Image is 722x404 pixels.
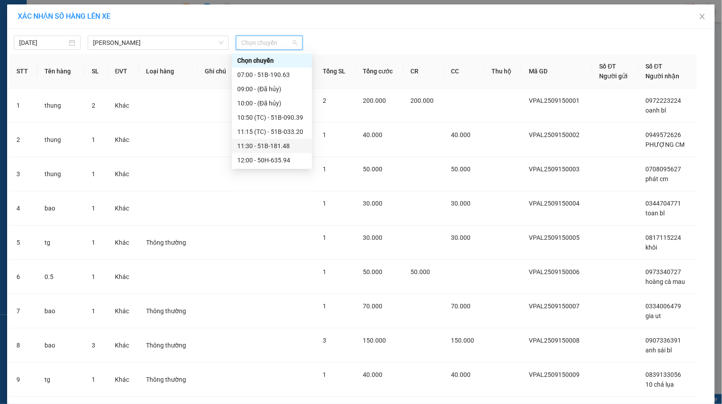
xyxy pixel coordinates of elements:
[529,268,580,275] span: VPAL2509150006
[646,97,681,104] span: 0972223224
[19,38,67,48] input: 15/09/2025
[139,328,198,363] td: Thông thường
[451,371,471,378] span: 40.000
[83,22,372,33] li: 26 Phó Cơ Điều, Phường 12
[451,166,471,173] span: 50.000
[9,294,37,328] td: 7
[410,97,434,104] span: 200.000
[9,89,37,123] td: 1
[323,200,326,207] span: 1
[108,89,138,123] td: Khác
[363,234,382,241] span: 30.000
[646,175,669,182] span: phát cm
[139,54,198,89] th: Loại hàng
[139,363,198,397] td: Thông thường
[37,89,85,123] td: thung
[451,200,471,207] span: 30.000
[108,123,138,157] td: Khác
[646,131,681,138] span: 0949572626
[108,328,138,363] td: Khác
[323,337,326,344] span: 3
[232,53,312,68] div: Chọn chuyến
[11,65,98,79] b: GỬI : VP An Lạc
[108,191,138,226] td: Khác
[316,54,356,89] th: Tổng SL
[646,347,672,354] span: anh sái bl
[237,113,307,122] div: 10:50 (TC) - 51B-090.39
[451,234,471,241] span: 30.000
[529,97,580,104] span: VPAL2509150001
[237,56,307,65] div: Chọn chuyến
[451,131,471,138] span: 40.000
[237,141,307,151] div: 11:30 - 51B-181.48
[363,337,386,344] span: 150.000
[363,371,382,378] span: 40.000
[37,260,85,294] td: 0.5
[600,63,617,70] span: Số ĐT
[237,155,307,165] div: 12:00 - 50H-635.94
[92,205,95,212] span: 1
[18,12,110,20] span: XÁC NHẬN SỐ HÀNG LÊN XE
[451,303,471,310] span: 70.000
[646,337,681,344] span: 0907336391
[529,166,580,173] span: VPAL2509150003
[37,226,85,260] td: tg
[92,102,95,109] span: 2
[363,131,382,138] span: 40.000
[646,107,666,114] span: oanh bl
[237,70,307,80] div: 07:00 - 51B-190.63
[646,381,674,388] span: 10 chả lụa
[444,54,485,89] th: CC
[522,54,592,89] th: Mã GD
[646,166,681,173] span: 0708095627
[37,54,85,89] th: Tên hàng
[529,234,580,241] span: VPAL2509150005
[451,337,475,344] span: 150.000
[37,363,85,397] td: tg
[237,84,307,94] div: 09:00 - (Đã hủy)
[92,170,95,178] span: 1
[37,157,85,191] td: thung
[646,141,685,148] span: PHƯỢNG CM
[37,294,85,328] td: bao
[410,268,430,275] span: 50.000
[9,328,37,363] td: 8
[92,376,95,383] span: 1
[108,54,138,89] th: ĐVT
[237,127,307,137] div: 11:15 (TC) - 51B-033.20
[9,54,37,89] th: STT
[363,268,382,275] span: 50.000
[139,226,198,260] td: Thông thường
[108,157,138,191] td: Khác
[37,123,85,157] td: thung
[37,328,85,363] td: bao
[323,166,326,173] span: 1
[9,157,37,191] td: 3
[92,307,95,315] span: 1
[241,36,297,49] span: Chọn chuyến
[93,36,223,49] span: Hồ Chí Minh - Cà Mau
[363,166,382,173] span: 50.000
[323,234,326,241] span: 1
[323,97,326,104] span: 2
[108,294,138,328] td: Khác
[363,97,386,104] span: 200.000
[403,54,444,89] th: CR
[92,342,95,349] span: 3
[237,98,307,108] div: 10:00 - (Đã hủy)
[92,136,95,143] span: 1
[646,371,681,378] span: 0839133056
[83,33,372,44] li: Hotline: 02839552959
[323,268,326,275] span: 1
[9,226,37,260] td: 5
[363,200,382,207] span: 30.000
[323,303,326,310] span: 1
[9,123,37,157] td: 2
[323,371,326,378] span: 1
[108,363,138,397] td: Khác
[529,303,580,310] span: VPAL2509150007
[108,226,138,260] td: Khác
[646,73,680,80] span: Người nhận
[9,191,37,226] td: 4
[646,63,663,70] span: Số ĐT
